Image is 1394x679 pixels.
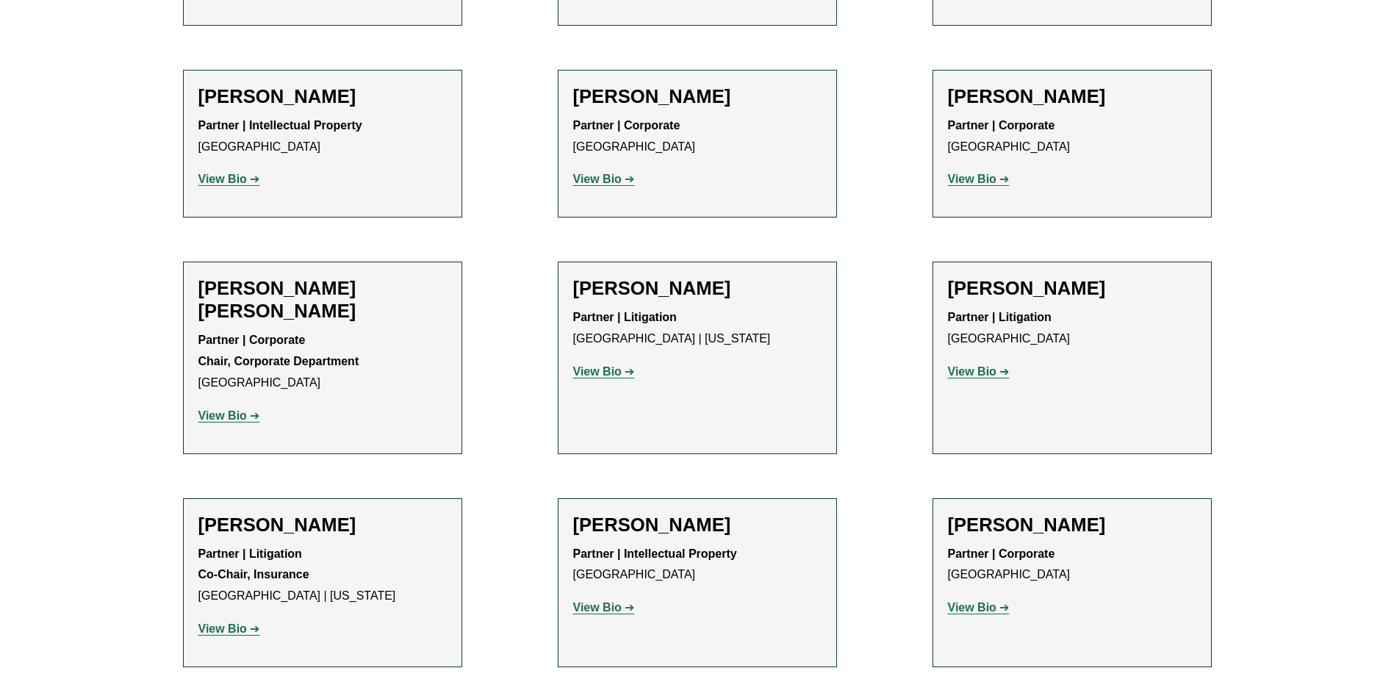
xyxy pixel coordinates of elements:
a: View Bio [948,365,1010,378]
a: View Bio [573,601,635,614]
strong: Chair, Corporate Department [198,355,359,367]
strong: Partner | Intellectual Property [573,547,737,560]
strong: Co-Chair, Insurance [198,568,309,581]
p: [GEOGRAPHIC_DATA] [198,330,447,393]
a: View Bio [198,173,260,185]
strong: Partner | Corporate [948,119,1055,132]
strong: View Bio [573,365,622,378]
p: [GEOGRAPHIC_DATA] [948,307,1196,350]
h2: [PERSON_NAME] [198,85,447,108]
h2: [PERSON_NAME] [PERSON_NAME] [198,277,447,323]
strong: View Bio [198,173,247,185]
a: View Bio [573,365,635,378]
strong: Partner | Corporate [573,119,680,132]
strong: View Bio [198,622,247,635]
strong: Partner | Corporate [948,547,1055,560]
h2: [PERSON_NAME] [198,514,447,536]
h2: [PERSON_NAME] [573,277,822,300]
strong: Partner | Litigation [948,311,1052,323]
a: View Bio [573,173,635,185]
strong: View Bio [573,173,622,185]
strong: View Bio [948,601,996,614]
strong: View Bio [948,173,996,185]
p: [GEOGRAPHIC_DATA] [573,115,822,158]
strong: Partner | Litigation [573,311,677,323]
strong: View Bio [198,409,247,422]
p: [GEOGRAPHIC_DATA] [198,115,447,158]
p: [GEOGRAPHIC_DATA] | [US_STATE] [573,307,822,350]
h2: [PERSON_NAME] [573,514,822,536]
strong: Partner | Litigation [198,547,302,560]
p: [GEOGRAPHIC_DATA] [948,115,1196,158]
strong: View Bio [948,365,996,378]
p: [GEOGRAPHIC_DATA] [948,544,1196,586]
a: View Bio [198,409,260,422]
strong: View Bio [573,601,622,614]
a: View Bio [948,173,1010,185]
h2: [PERSON_NAME] [948,277,1196,300]
h2: [PERSON_NAME] [948,85,1196,108]
a: View Bio [198,622,260,635]
a: View Bio [948,601,1010,614]
strong: Partner | Intellectual Property [198,119,362,132]
h2: [PERSON_NAME] [948,514,1196,536]
h2: [PERSON_NAME] [573,85,822,108]
p: [GEOGRAPHIC_DATA] | [US_STATE] [198,544,447,607]
strong: Partner | Corporate [198,334,306,346]
p: [GEOGRAPHIC_DATA] [573,544,822,586]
